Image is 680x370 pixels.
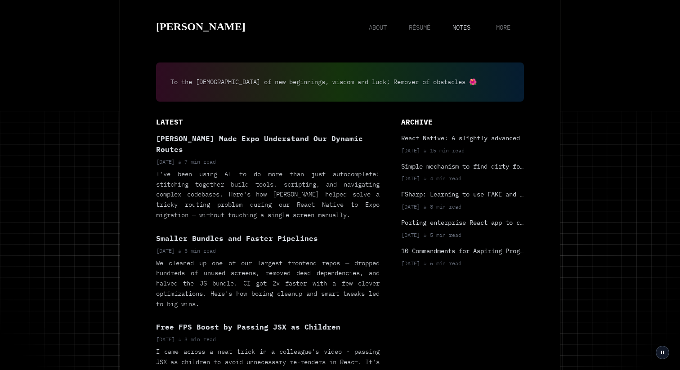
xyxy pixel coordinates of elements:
[401,147,524,154] p: [DATE] ☕ 15 min read
[156,233,380,309] a: Smaller Bundles and Faster Pipelines[DATE] ☕ 5 min readWe cleaned up one of our largest frontend ...
[156,233,380,244] p: Smaller Bundles and Faster Pipelines
[401,116,524,128] h3: Archive
[156,247,380,254] p: [DATE] ☕ 5 min read
[401,203,524,210] p: [DATE] ☕ 8 min read
[156,116,380,128] h3: Latest
[401,260,524,267] p: [DATE] ☕ 6 min read
[156,321,380,332] p: Free FPS Boost by Passing JSX as Children
[452,23,470,32] span: notes
[156,169,380,220] p: I've been using AI to do more than just autocomplete: stitching together build tools, scripting, ...
[401,189,524,200] a: FSharp: Learning to use FAKE and Paket
[401,246,524,256] a: 10 Commandments for Aspiring Programmers from [GEOGRAPHIC_DATA]
[401,190,538,198] b: FSharp: Learning to use FAKE and Paket
[496,23,510,32] span: more
[401,162,552,170] b: Simple mechanism to find dirty form fields
[401,232,524,239] p: [DATE] ☕ 5 min read
[401,134,541,142] b: React Native: A slightly advanced guide
[401,175,524,182] p: [DATE] ☕ 4 min read
[170,77,510,87] p: To the [DEMOGRAPHIC_DATA] of new beginnings, wisdom and luck; Remover of obstacles 🌺
[156,133,380,220] a: [PERSON_NAME] Made Expo Understand Our Dynamic Routes[DATE] ☕ 7 min readI've been using AI to do ...
[369,23,387,32] span: about
[409,23,430,32] span: résumé
[401,133,524,143] a: React Native: A slightly advanced guide
[401,247,628,255] b: 10 Commandments for Aspiring Programmers from [GEOGRAPHIC_DATA]
[401,161,524,172] a: Simple mechanism to find dirty form fields
[156,18,246,36] a: [PERSON_NAME]
[401,218,524,228] a: Porting enterprise React app to create-react-app
[156,133,380,155] p: [PERSON_NAME] Made Expo Understand Our Dynamic Routes
[357,22,524,32] nav: Main navigation
[401,218,574,227] b: Porting enterprise React app to create-react-app
[156,158,380,165] p: [DATE] ☕ 7 min read
[156,258,380,309] p: We cleaned up one of our largest frontend repos — dropped hundreds of unused screens, removed dea...
[156,336,380,343] p: [DATE] ☕ 3 min read
[656,346,669,359] button: Pause grid animation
